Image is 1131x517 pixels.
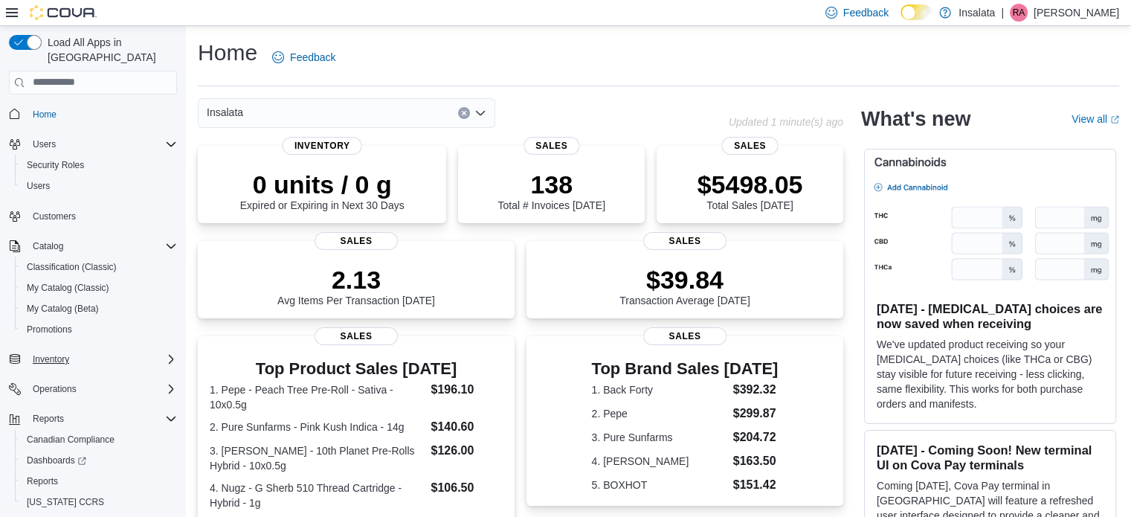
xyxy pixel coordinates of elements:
span: Security Roles [21,156,177,174]
button: Inventory [27,350,75,368]
a: Canadian Compliance [21,431,120,449]
a: Dashboards [21,452,92,469]
dt: 2. Pure Sunfarms - Pink Kush Indica - 14g [210,420,425,434]
dt: 4. [PERSON_NAME] [592,454,727,469]
a: Users [21,177,56,195]
a: Reports [21,472,64,490]
span: Sales [722,137,778,155]
button: [US_STATE] CCRS [15,492,183,513]
a: Classification (Classic) [21,258,123,276]
a: Promotions [21,321,78,338]
span: Sales [523,137,579,155]
span: Inventory [33,353,69,365]
button: Clear input [458,107,470,119]
button: Reports [27,410,70,428]
img: Cova [30,5,97,20]
span: Operations [27,380,177,398]
span: Home [27,105,177,123]
dd: $299.87 [733,405,779,423]
button: Operations [27,380,83,398]
dt: 1. Back Forty [592,382,727,397]
span: Catalog [27,237,177,255]
span: Operations [33,383,77,395]
span: Insalata [207,103,243,121]
span: Promotions [27,324,72,335]
button: Users [15,176,183,196]
span: Reports [21,472,177,490]
button: Security Roles [15,155,183,176]
span: Dark Mode [900,20,901,21]
p: $39.84 [619,265,750,295]
dd: $106.50 [431,479,502,497]
div: Expired or Expiring in Next 30 Days [240,170,405,211]
div: Transaction Average [DATE] [619,265,750,306]
span: Washington CCRS [21,493,177,511]
span: Dashboards [21,452,177,469]
button: Catalog [3,236,183,257]
span: Reports [27,475,58,487]
dd: $204.72 [733,428,779,446]
a: [US_STATE] CCRS [21,493,110,511]
h3: Top Product Sales [DATE] [210,360,503,378]
button: Inventory [3,349,183,370]
h3: Top Brand Sales [DATE] [592,360,779,378]
dt: 3. [PERSON_NAME] - 10th Planet Pre-Rolls Hybrid - 10x0.5g [210,443,425,473]
span: Inventory [27,350,177,368]
p: 138 [497,170,605,199]
a: Feedback [266,42,341,72]
button: My Catalog (Classic) [15,277,183,298]
span: Customers [33,211,76,222]
p: $5498.05 [697,170,803,199]
h3: [DATE] - [MEDICAL_DATA] choices are now saved when receiving [877,301,1103,331]
p: Insalata [958,4,995,22]
h2: What's new [861,107,970,131]
span: Canadian Compliance [27,434,115,446]
span: Canadian Compliance [21,431,177,449]
span: Sales [315,232,398,250]
span: Home [33,109,57,121]
span: My Catalog (Beta) [21,300,177,318]
button: Catalog [27,237,69,255]
dt: 4. Nugz - G Sherb 510 Thread Cartridge - Hybrid - 1g [210,481,425,510]
span: Classification (Classic) [21,258,177,276]
span: Users [27,180,50,192]
span: Users [33,138,56,150]
h1: Home [198,38,257,68]
p: | [1001,4,1004,22]
span: Inventory [283,137,362,155]
button: Open list of options [474,107,486,119]
p: [PERSON_NAME] [1034,4,1119,22]
h3: [DATE] - Coming Soon! New terminal UI on Cova Pay terminals [877,443,1103,472]
span: My Catalog (Classic) [27,282,109,294]
span: Classification (Classic) [27,261,117,273]
dd: $392.32 [733,381,779,399]
dt: 1. Pepe - Peach Tree Pre-Roll - Sativa - 10x0.5g [210,382,425,412]
input: Dark Mode [900,4,932,20]
span: Dashboards [27,455,86,466]
button: Users [3,134,183,155]
span: Feedback [290,50,335,65]
div: Total # Invoices [DATE] [497,170,605,211]
button: Home [3,103,183,125]
svg: External link [1110,115,1119,124]
div: Ryan Anthony [1010,4,1028,22]
span: Feedback [843,5,889,20]
a: Customers [27,208,82,225]
a: My Catalog (Classic) [21,279,115,297]
span: Users [27,135,177,153]
button: Classification (Classic) [15,257,183,277]
p: We've updated product receiving so your [MEDICAL_DATA] choices (like THCa or CBG) stay visible fo... [877,337,1103,411]
p: 0 units / 0 g [240,170,405,199]
span: Sales [643,232,726,250]
span: My Catalog (Classic) [21,279,177,297]
span: My Catalog (Beta) [27,303,99,315]
button: Operations [3,379,183,399]
span: Sales [315,327,398,345]
div: Total Sales [DATE] [697,170,803,211]
dd: $163.50 [733,452,779,470]
button: Reports [3,408,183,429]
span: Promotions [21,321,177,338]
span: [US_STATE] CCRS [27,496,104,508]
a: Security Roles [21,156,90,174]
dt: 3. Pure Sunfarms [592,430,727,445]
